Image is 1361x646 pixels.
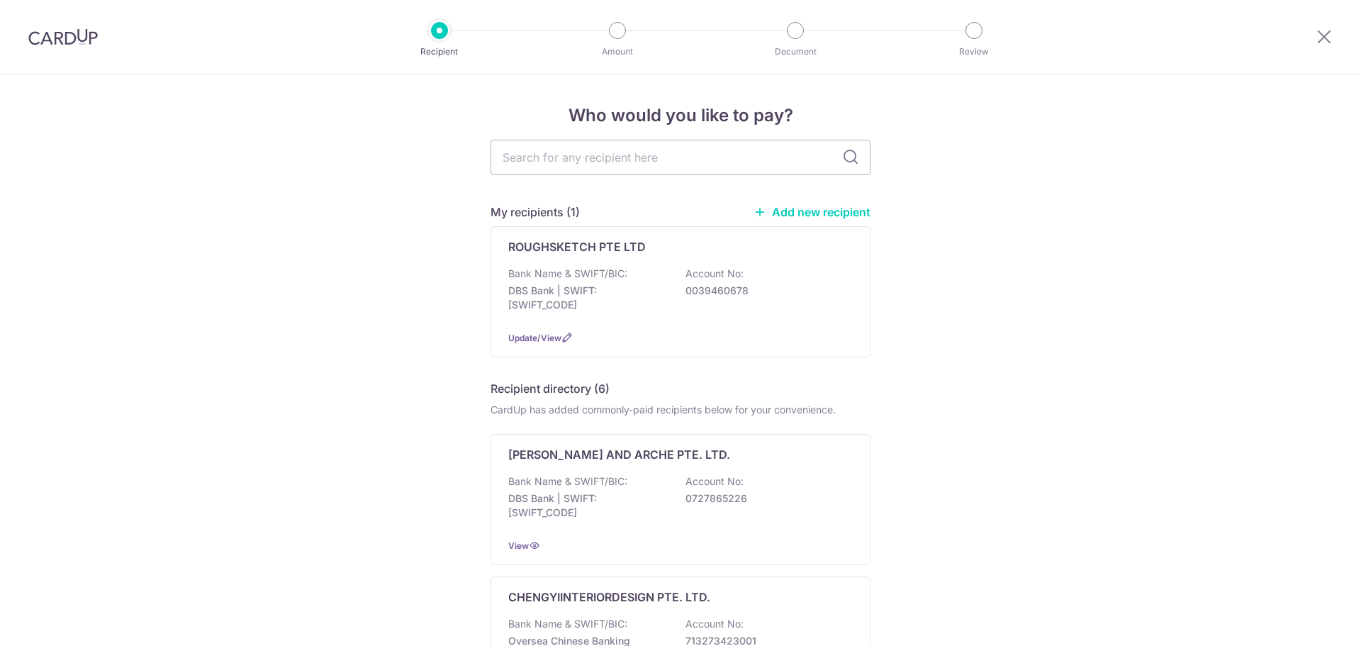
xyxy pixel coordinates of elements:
a: View [508,540,529,551]
p: Recipient [387,45,492,59]
p: Bank Name & SWIFT/BIC: [508,617,627,631]
h5: My recipients (1) [491,204,580,221]
p: 0039460678 [685,284,844,298]
p: Account No: [685,267,744,281]
p: DBS Bank | SWIFT: [SWIFT_CODE] [508,284,667,312]
p: Account No: [685,474,744,489]
p: Document [743,45,848,59]
h4: Who would you like to pay? [491,103,870,128]
img: CardUp [28,28,98,45]
p: Bank Name & SWIFT/BIC: [508,474,627,489]
p: Review [922,45,1026,59]
a: Update/View [508,333,561,343]
a: Add new recipient [754,205,870,219]
p: DBS Bank | SWIFT: [SWIFT_CODE] [508,491,667,520]
p: Bank Name & SWIFT/BIC: [508,267,627,281]
p: 0727865226 [685,491,844,506]
p: Amount [565,45,670,59]
p: [PERSON_NAME] AND ARCHE PTE. LTD. [508,446,730,463]
p: ROUGHSKETCH PTE LTD [508,238,646,255]
input: Search for any recipient here [491,140,870,175]
h5: Recipient directory (6) [491,380,610,397]
div: CardUp has added commonly-paid recipients below for your convenience. [491,403,870,417]
p: Account No: [685,617,744,631]
p: CHENGYIINTERIORDESIGN PTE. LTD. [508,589,710,606]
